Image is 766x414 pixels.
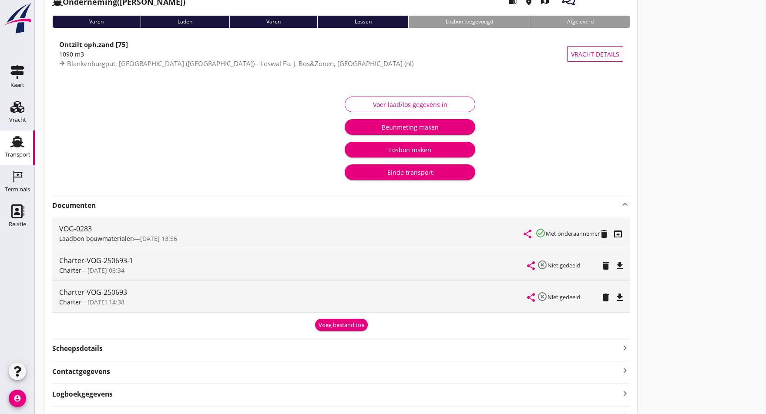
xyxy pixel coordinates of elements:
[620,365,630,377] i: keyboard_arrow_right
[345,142,475,157] button: Losbon maken
[319,321,364,330] div: Voeg bestand toe
[67,59,413,68] span: Blankenburgput, [GEOGRAPHIC_DATA] ([GEOGRAPHIC_DATA]) - Loswal Fa. J. Bos&Zonen, [GEOGRAPHIC_DATA...
[52,16,141,28] div: Varen
[2,2,33,34] img: logo-small.a267ee39.svg
[522,229,533,239] i: share
[615,260,625,271] i: file_download
[59,40,128,49] strong: Ontzilt oph.zand [75]
[59,266,527,275] div: —
[52,344,103,354] strong: Scheepsdetails
[140,234,177,243] span: [DATE] 13:56
[526,292,536,303] i: share
[315,319,368,331] button: Voeg bestand toe
[59,297,527,307] div: —
[345,164,475,180] button: Einde transport
[345,97,475,112] button: Voer laad/los gegevens in
[229,16,318,28] div: Varen
[537,260,548,270] i: highlight_off
[620,199,630,210] i: keyboard_arrow_up
[567,46,623,62] button: Vracht details
[5,187,30,192] div: Terminals
[5,152,30,157] div: Transport
[620,342,630,354] i: keyboard_arrow_right
[537,291,548,302] i: highlight_off
[345,119,475,135] button: Beunmeting maken
[530,16,630,28] div: Afgeleverd
[620,387,630,399] i: keyboard_arrow_right
[87,298,124,306] span: [DATE] 14:38
[87,266,124,274] span: [DATE] 08:34
[59,298,81,306] span: Charter
[52,35,630,73] a: Ontzilt oph.zand [75]1090 m3Blankenburgput, [GEOGRAPHIC_DATA] ([GEOGRAPHIC_DATA]) - Loswal Fa. J....
[59,234,524,243] div: —
[141,16,229,28] div: Laden
[59,255,527,266] div: Charter-VOG-250693-1
[59,234,134,243] span: Laadbon bouwmaterialen
[352,168,468,177] div: Einde transport
[59,287,527,297] div: Charter-VOG-250693
[535,228,546,238] i: check_circle_outline
[548,261,580,269] small: Niet gedeeld
[52,200,620,210] strong: Documenten
[59,50,567,59] div: 1090 m3
[601,260,611,271] i: delete
[613,229,623,239] i: open_in_browser
[615,292,625,303] i: file_download
[601,292,611,303] i: delete
[9,221,26,227] div: Relatie
[52,389,113,399] strong: Logboekgegevens
[52,367,110,377] strong: Contactgegevens
[10,82,24,88] div: Kaart
[9,117,26,123] div: Vracht
[571,50,619,59] span: Vracht details
[352,123,468,132] div: Beunmeting maken
[352,145,468,154] div: Losbon maken
[59,266,81,274] span: Charter
[408,16,530,28] div: Losbon toegevoegd
[526,260,536,271] i: share
[548,293,580,301] small: Niet gedeeld
[352,100,468,109] div: Voer laad/los gegevens in
[546,230,600,237] small: Met onderaannemer
[599,229,609,239] i: delete
[59,224,524,234] div: VOG-0283
[317,16,408,28] div: Lossen
[9,390,26,407] i: account_circle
